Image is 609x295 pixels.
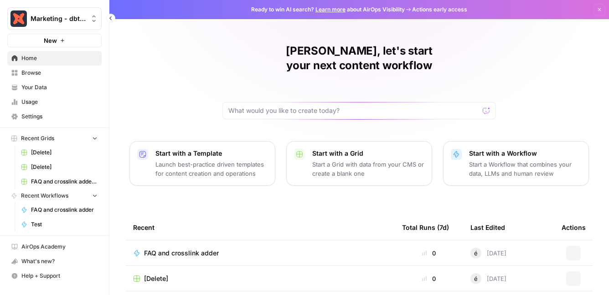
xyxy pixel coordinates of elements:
[10,10,27,27] img: Marketing - dbt Labs Logo
[17,203,102,217] a: FAQ and crosslink adder
[7,254,102,269] button: What's new?
[474,274,478,283] span: é
[31,220,98,229] span: Test
[17,217,102,232] a: Test
[31,163,98,171] span: [Delete]
[7,269,102,283] button: Help + Support
[443,141,589,186] button: Start with a WorkflowStart a Workflow that combines your data, LLMs and human review
[21,192,68,200] span: Recent Workflows
[155,149,268,158] p: Start with a Template
[31,178,98,186] span: FAQ and crosslink adder Grid
[7,239,102,254] a: AirOps Academy
[470,248,506,259] div: [DATE]
[31,148,98,157] span: [Delete]
[17,174,102,189] a: FAQ and crosslink adder Grid
[8,254,101,268] div: What's new?
[129,141,275,186] button: Start with a TemplateLaunch best-practice driven templates for content creation and operations
[17,160,102,174] a: [Delete]
[21,243,98,251] span: AirOps Academy
[315,6,346,13] a: Learn more
[31,14,86,23] span: Marketing - dbt Labs
[469,149,581,158] p: Start with a Workflow
[7,7,102,30] button: Workspace: Marketing - dbt Labs
[21,98,98,106] span: Usage
[7,189,102,203] button: Recent Workflows
[7,51,102,66] a: Home
[286,141,432,186] button: Start with a GridStart a Grid with data from your CMS or create a blank one
[21,83,98,92] span: Your Data
[7,109,102,124] a: Settings
[133,274,387,283] a: [Delete]
[133,249,387,258] a: FAQ and crosslink adder
[470,273,506,284] div: [DATE]
[155,160,268,178] p: Launch best-practice driven templates for content creation and operations
[312,149,424,158] p: Start with a Grid
[402,274,456,283] div: 0
[144,274,168,283] span: [Delete]
[21,272,98,280] span: Help + Support
[7,132,102,145] button: Recent Grids
[21,69,98,77] span: Browse
[228,106,479,115] input: What would you like to create today?
[133,215,387,240] div: Recent
[31,206,98,214] span: FAQ and crosslink adder
[402,215,449,240] div: Total Runs (7d)
[21,112,98,121] span: Settings
[7,95,102,109] a: Usage
[17,145,102,160] a: [Delete]
[144,249,219,258] span: FAQ and crosslink adder
[474,249,478,258] span: é
[251,5,405,14] span: Ready to win AI search? about AirOps Visibility
[7,34,102,47] button: New
[7,80,102,95] a: Your Data
[402,249,456,258] div: 0
[21,134,54,142] span: Recent Grids
[222,44,496,73] h1: [PERSON_NAME], let's start your next content workflow
[21,54,98,62] span: Home
[562,215,586,240] div: Actions
[469,160,581,178] p: Start a Workflow that combines your data, LLMs and human review
[470,215,505,240] div: Last Edited
[7,66,102,80] a: Browse
[44,36,57,45] span: New
[412,5,467,14] span: Actions early access
[312,160,424,178] p: Start a Grid with data from your CMS or create a blank one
